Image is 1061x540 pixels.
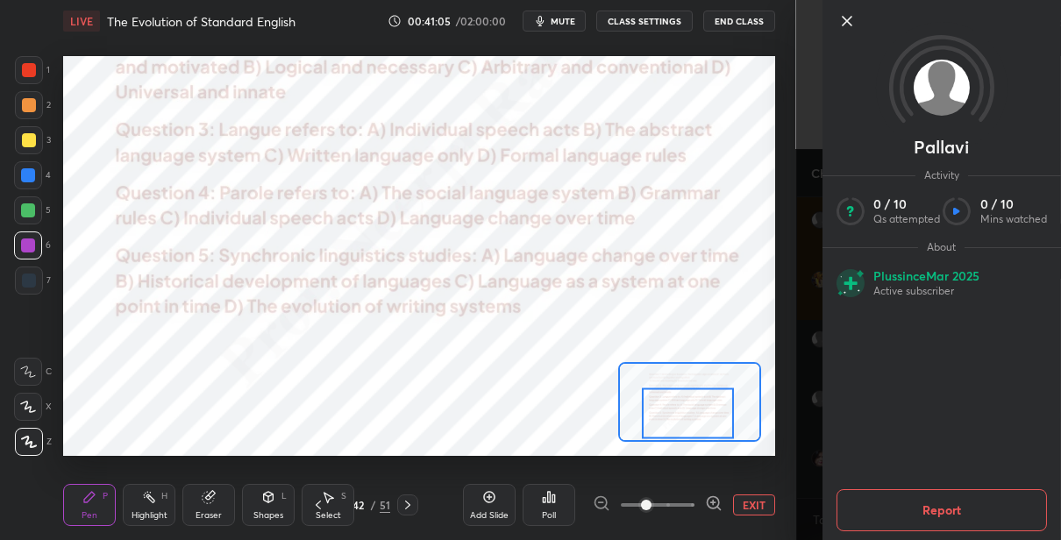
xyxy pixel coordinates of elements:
[161,492,167,501] div: H
[196,511,222,520] div: Eraser
[980,196,1047,212] p: 0 / 10
[341,492,346,501] div: S
[551,15,575,27] span: mute
[316,511,341,520] div: Select
[15,56,50,84] div: 1
[542,511,556,520] div: Poll
[15,428,52,456] div: Z
[14,161,51,189] div: 4
[15,126,51,154] div: 3
[14,358,52,386] div: C
[14,393,52,421] div: X
[914,140,969,154] p: Pallavi
[470,511,509,520] div: Add Slide
[918,240,965,254] span: About
[132,511,167,520] div: Highlight
[281,492,287,501] div: L
[873,268,979,284] p: Plus since Mar 2025
[596,11,693,32] button: CLASS SETTINGS
[350,500,367,510] div: 42
[14,196,51,224] div: 5
[980,212,1047,226] p: Mins watched
[380,497,390,513] div: 51
[915,168,968,182] span: Activity
[107,13,296,30] h4: The Evolution of Standard English
[873,212,940,226] p: Qs attempted
[63,11,100,32] div: LIVE
[914,60,970,116] img: default.png
[15,266,51,295] div: 7
[733,494,775,515] button: EXIT
[82,511,97,520] div: Pen
[873,284,979,298] p: Active subscriber
[14,231,51,259] div: 6
[15,91,51,119] div: 2
[103,492,108,501] div: P
[253,511,283,520] div: Shapes
[703,11,775,32] button: End Class
[836,489,1046,531] button: Report
[523,11,586,32] button: mute
[371,500,376,510] div: /
[873,196,940,212] p: 0 / 10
